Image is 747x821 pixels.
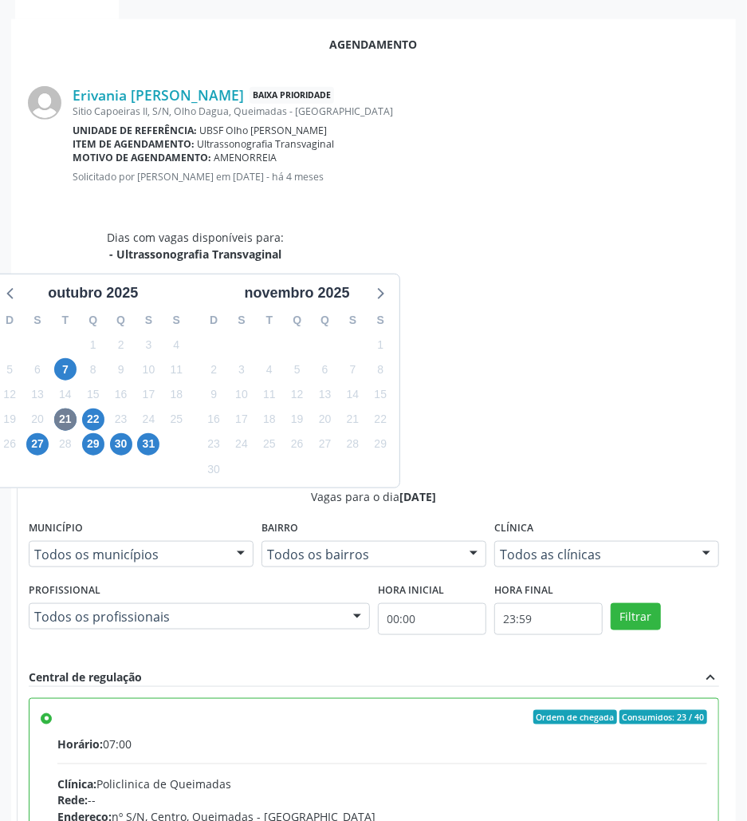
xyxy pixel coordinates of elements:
span: sexta-feira, 10 de outubro de 2025 [137,358,159,381]
span: quinta-feira, 16 de outubro de 2025 [110,384,132,406]
span: quinta-feira, 13 de novembro de 2025 [314,384,336,406]
span: Consumidos: 23 / 40 [619,710,707,724]
label: Município [29,516,83,541]
span: Ultrassonografia Transvaginal [198,137,335,151]
div: D [200,308,228,333]
span: domingo, 16 de novembro de 2025 [202,409,225,431]
span: Baixa Prioridade [250,87,334,104]
span: sábado, 8 de novembro de 2025 [369,358,391,381]
b: Item de agendamento: [73,137,195,151]
span: sexta-feira, 14 de novembro de 2025 [341,384,364,406]
span: sexta-feira, 3 de outubro de 2025 [137,334,159,356]
span: sábado, 18 de outubro de 2025 [165,384,187,406]
span: sábado, 22 de novembro de 2025 [369,409,391,431]
span: quinta-feira, 9 de outubro de 2025 [110,358,132,381]
span: sábado, 29 de novembro de 2025 [369,433,391,456]
span: domingo, 9 de novembro de 2025 [202,384,225,406]
div: Policlinica de Queimadas [57,776,707,792]
span: segunda-feira, 6 de outubro de 2025 [26,358,49,381]
span: segunda-feira, 24 de novembro de 2025 [230,433,253,456]
span: quarta-feira, 8 de outubro de 2025 [82,358,104,381]
div: Q [283,308,311,333]
span: segunda-feira, 3 de novembro de 2025 [230,358,253,381]
span: quarta-feira, 26 de novembro de 2025 [286,433,309,456]
span: segunda-feira, 27 de outubro de 2025 [26,433,49,456]
span: sábado, 15 de novembro de 2025 [369,384,391,406]
label: Hora final [494,578,553,603]
span: terça-feira, 18 de novembro de 2025 [258,409,281,431]
span: quarta-feira, 5 de novembro de 2025 [286,358,309,381]
div: Q [311,308,339,333]
div: Vagas para o dia [29,488,719,505]
div: - Ultrassonografia Transvaginal [107,246,284,262]
span: [DATE] [400,489,437,504]
div: S [339,308,367,333]
span: Rede: [57,793,88,808]
span: sábado, 4 de outubro de 2025 [165,334,187,356]
span: Todos os municípios [34,547,221,562]
div: S [163,308,191,333]
div: S [135,308,163,333]
div: S [228,308,256,333]
label: Bairro [261,516,298,541]
label: Profissional [29,578,100,603]
span: quinta-feira, 2 de outubro de 2025 [110,334,132,356]
span: quinta-feira, 6 de novembro de 2025 [314,358,336,381]
span: segunda-feira, 17 de novembro de 2025 [230,409,253,431]
img: img [28,86,61,120]
span: terça-feira, 7 de outubro de 2025 [54,358,77,381]
div: Sitio Capoeiras II, S/N, Olho Dagua, Queimadas - [GEOGRAPHIC_DATA] [73,105,719,118]
span: sexta-feira, 7 de novembro de 2025 [341,358,364,381]
span: quarta-feira, 15 de outubro de 2025 [82,384,104,406]
span: sábado, 11 de outubro de 2025 [165,358,187,381]
span: terça-feira, 25 de novembro de 2025 [258,433,281,456]
span: Horário: [57,736,103,752]
span: quarta-feira, 29 de outubro de 2025 [82,433,104,456]
span: terça-feira, 11 de novembro de 2025 [258,384,281,406]
div: -- [57,792,707,809]
span: quarta-feira, 22 de outubro de 2025 [82,409,104,431]
div: Dias com vagas disponíveis para: [107,229,284,262]
span: segunda-feira, 10 de novembro de 2025 [230,384,253,406]
div: Q [79,308,107,333]
span: domingo, 2 de novembro de 2025 [202,358,225,381]
span: Todos os bairros [267,547,454,562]
span: terça-feira, 21 de outubro de 2025 [54,409,77,431]
span: sexta-feira, 21 de novembro de 2025 [341,409,364,431]
span: segunda-feira, 20 de outubro de 2025 [26,409,49,431]
span: sexta-feira, 31 de outubro de 2025 [137,433,159,456]
div: 07:00 [57,736,707,752]
label: Hora inicial [378,578,444,603]
span: Clínica: [57,776,96,791]
div: T [255,308,283,333]
span: quinta-feira, 23 de outubro de 2025 [110,409,132,431]
b: Motivo de agendamento: [73,151,211,164]
span: quinta-feira, 27 de novembro de 2025 [314,433,336,456]
span: AMENORREIA [214,151,277,164]
div: Q [107,308,135,333]
span: domingo, 23 de novembro de 2025 [202,433,225,456]
span: sábado, 25 de outubro de 2025 [165,409,187,431]
span: terça-feira, 14 de outubro de 2025 [54,384,77,406]
span: sexta-feira, 24 de outubro de 2025 [137,409,159,431]
i: expand_less [702,669,719,686]
span: sexta-feira, 28 de novembro de 2025 [341,433,364,456]
span: sábado, 1 de novembro de 2025 [369,334,391,356]
span: terça-feira, 4 de novembro de 2025 [258,358,281,381]
span: quinta-feira, 30 de outubro de 2025 [110,433,132,456]
button: Filtrar [611,603,661,630]
div: outubro 2025 [41,282,144,304]
span: UBSF Olho [PERSON_NAME] [200,124,328,137]
a: Erivania [PERSON_NAME] [73,86,244,104]
div: novembro 2025 [238,282,356,304]
span: Todos as clínicas [500,547,686,562]
div: Central de regulação [29,669,142,686]
span: quarta-feira, 19 de novembro de 2025 [286,409,309,431]
div: S [24,308,52,333]
div: T [51,308,79,333]
span: quarta-feira, 12 de novembro de 2025 [286,384,309,406]
span: segunda-feira, 13 de outubro de 2025 [26,384,49,406]
input: Selecione o horário [378,603,486,635]
span: sexta-feira, 17 de outubro de 2025 [137,384,159,406]
span: quinta-feira, 20 de novembro de 2025 [314,409,336,431]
